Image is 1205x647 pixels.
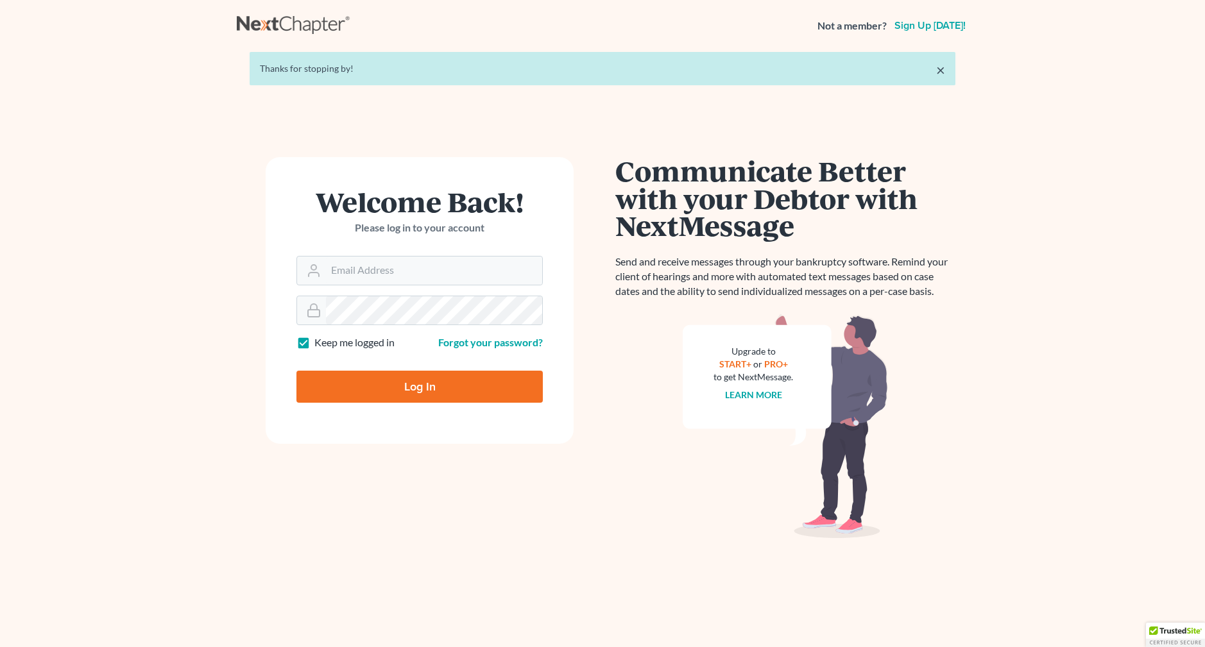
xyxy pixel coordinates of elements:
h1: Welcome Back! [296,188,543,215]
input: Email Address [326,256,542,285]
input: Log In [296,371,543,403]
a: START+ [719,358,751,369]
img: nextmessage_bg-59042aed3d76b12b5cd301f8e5b87938c9018125f34e5fa2b7a6b67550977c72.svg [683,314,888,539]
div: TrustedSite Certified [1146,623,1205,647]
a: × [936,62,945,78]
strong: Not a member? [817,19,887,33]
span: or [753,358,762,369]
div: Upgrade to [714,345,793,358]
a: Sign up [DATE]! [892,21,968,31]
a: Learn more [725,389,782,400]
label: Keep me logged in [314,335,395,350]
p: Send and receive messages through your bankruptcy software. Remind your client of hearings and mo... [615,255,955,299]
a: Forgot your password? [438,336,543,348]
h1: Communicate Better with your Debtor with NextMessage [615,157,955,239]
a: PRO+ [764,358,788,369]
div: to get NextMessage. [714,371,793,383]
p: Please log in to your account [296,221,543,235]
div: Thanks for stopping by! [260,62,945,75]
